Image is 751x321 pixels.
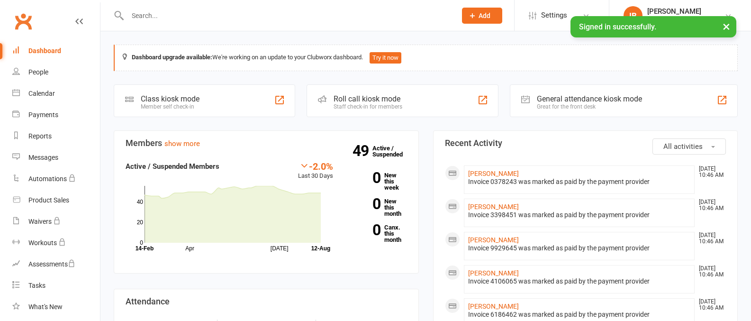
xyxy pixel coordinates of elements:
a: Reports [12,126,100,147]
a: Calendar [12,83,100,104]
a: 0New this month [347,198,407,217]
a: People [12,62,100,83]
a: What's New [12,296,100,318]
div: Waivers [28,218,52,225]
h3: Attendance [126,297,407,306]
div: Staff check-in for members [334,103,402,110]
button: All activities [652,138,726,155]
strong: 0 [347,197,380,211]
div: Invoice 3398451 was marked as paid by the payment provider [468,211,691,219]
a: [PERSON_NAME] [468,203,519,211]
div: Reports [28,132,52,140]
time: [DATE] 10:46 AM [694,232,725,245]
div: Great for the front desk [537,103,642,110]
time: [DATE] 10:46 AM [694,166,725,178]
button: Try it now [370,52,401,64]
a: Automations [12,168,100,190]
a: [PERSON_NAME] [468,236,519,244]
div: Workouts [28,239,57,247]
a: [PERSON_NAME] [468,170,519,177]
a: Assessments [12,254,100,275]
time: [DATE] 10:46 AM [694,199,725,211]
div: Messages [28,154,58,161]
span: All activities [663,142,703,151]
a: [PERSON_NAME] [468,269,519,277]
button: Add [462,8,502,24]
a: Tasks [12,275,100,296]
span: Settings [541,5,567,26]
div: Roll call kiosk mode [334,94,402,103]
div: Martial Science [647,16,701,24]
a: Messages [12,147,100,168]
div: What's New [28,303,63,311]
a: Workouts [12,232,100,254]
a: show more [164,139,200,148]
a: Waivers [12,211,100,232]
div: Class kiosk mode [141,94,199,103]
h3: Members [126,138,407,148]
div: We're working on an update to your Clubworx dashboard. [114,45,738,71]
strong: 0 [347,171,380,185]
div: People [28,68,48,76]
a: Product Sales [12,190,100,211]
div: [PERSON_NAME] [647,7,701,16]
input: Search... [125,9,450,22]
div: Tasks [28,282,45,289]
div: Assessments [28,260,75,268]
span: Add [479,12,490,19]
div: Payments [28,111,58,119]
span: Signed in successfully. [579,22,656,31]
h3: Recent Activity [445,138,726,148]
a: 0Canx. this month [347,224,407,243]
a: 49Active / Suspended [372,138,414,165]
a: 0New this week [347,172,407,191]
div: Invoice 9929645 was marked as paid by the payment provider [468,244,691,252]
a: [PERSON_NAME] [468,303,519,310]
div: Calendar [28,90,55,97]
a: Payments [12,104,100,126]
strong: Dashboard upgrade available: [132,54,212,61]
time: [DATE] 10:46 AM [694,266,725,278]
time: [DATE] 10:46 AM [694,299,725,311]
div: Dashboard [28,47,61,55]
strong: 0 [347,223,380,237]
strong: 49 [353,144,372,158]
div: Invoice 0378243 was marked as paid by the payment provider [468,178,691,186]
div: -2.0% [298,161,333,171]
div: Automations [28,175,67,183]
div: Member self check-in [141,103,199,110]
a: Dashboard [12,40,100,62]
div: Product Sales [28,196,69,204]
div: Invoice 4106065 was marked as paid by the payment provider [468,277,691,285]
a: Clubworx [11,9,35,33]
strong: Active / Suspended Members [126,162,219,171]
div: Last 30 Days [298,161,333,181]
div: IB [624,6,642,25]
div: Invoice 6186462 was marked as paid by the payment provider [468,311,691,319]
button: × [718,16,735,37]
div: General attendance kiosk mode [537,94,642,103]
